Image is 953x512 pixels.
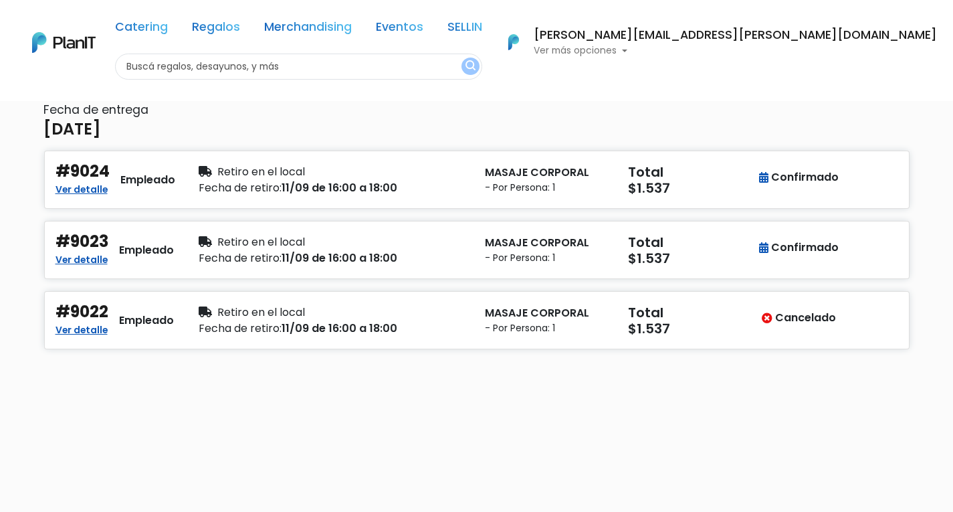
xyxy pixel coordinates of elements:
[762,310,836,326] div: Cancelado
[534,29,937,41] h6: [PERSON_NAME][EMAIL_ADDRESS][PERSON_NAME][DOMAIN_NAME]
[485,181,612,195] small: - Por Persona: 1
[217,234,305,250] span: Retiro en el local
[199,180,282,195] span: Fecha de retiro:
[628,305,752,321] h5: Total
[69,13,193,39] div: ¿Necesitás ayuda?
[119,313,174,329] div: Empleado
[534,46,937,56] p: Ver más opciones
[43,150,910,209] button: #9024 Ver detalle Empleado Retiro en el local Fecha de retiro:11/09 de 16:00 a 18:00 MASAJE CORPO...
[447,21,482,37] a: SELLIN
[43,220,910,280] button: #9023 Ver detalle Empleado Retiro en el local Fecha de retiro:11/09 de 16:00 a 18:00 MASAJE CORPO...
[217,164,305,179] span: Retiro en el local
[628,234,752,250] h5: Total
[628,164,752,180] h5: Total
[491,25,937,60] button: PlanIt Logo [PERSON_NAME][EMAIL_ADDRESS][PERSON_NAME][DOMAIN_NAME] Ver más opciones
[628,180,755,196] h5: $1.537
[56,180,108,196] a: Ver detalle
[199,321,469,337] div: 11/09 de 16:00 a 18:00
[32,32,96,53] img: PlanIt Logo
[199,250,469,266] div: 11/09 de 16:00 a 18:00
[43,290,910,350] button: #9022 Ver detalle Empleado Retiro en el local Fecha de retiro:11/09 de 16:00 a 18:00 MASAJE CORPO...
[56,162,110,181] h4: #9024
[192,21,240,37] a: Regalos
[485,305,612,321] p: MASAJE CORPORAL
[115,21,168,37] a: Catering
[628,321,755,337] h5: $1.537
[217,305,305,320] span: Retiro en el local
[43,120,101,139] h4: [DATE]
[485,251,612,265] small: - Por Persona: 1
[264,21,352,37] a: Merchandising
[485,235,612,251] p: MASAJE CORPORAL
[485,321,612,335] small: - Por Persona: 1
[465,60,475,73] img: search_button-432b6d5273f82d61273b3651a40e1bd1b912527efae98b1b7a1b2c0702e16a8d.svg
[199,321,282,336] span: Fecha de retiro:
[56,303,108,322] h4: #9022
[485,165,612,181] p: MASAJE CORPORAL
[115,54,482,80] input: Buscá regalos, desayunos, y más
[759,240,839,256] div: Confirmado
[56,321,108,337] a: Ver detalle
[56,232,108,252] h4: #9023
[628,250,755,266] h5: $1.537
[199,250,282,266] span: Fecha de retiro:
[199,180,469,196] div: 11/09 de 16:00 a 18:00
[499,27,528,57] img: PlanIt Logo
[120,172,175,188] div: Empleado
[119,242,174,258] div: Empleado
[759,169,839,185] div: Confirmado
[43,103,910,117] h6: Fecha de entrega
[56,250,108,266] a: Ver detalle
[376,21,423,37] a: Eventos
